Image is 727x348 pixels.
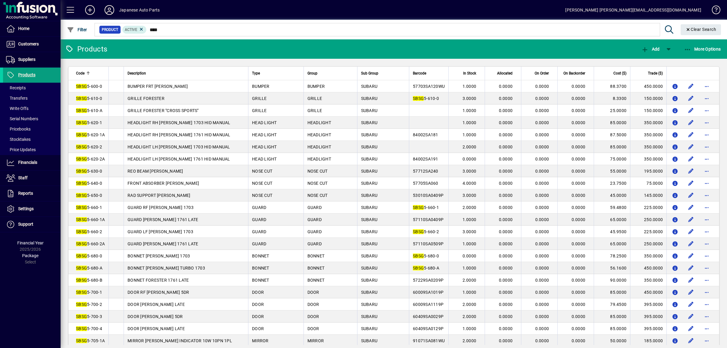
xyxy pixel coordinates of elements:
[361,241,378,246] span: SUBARU
[76,241,105,246] span: 5-660-2A
[3,171,61,186] a: Staff
[122,26,147,34] mat-chip: Activation Status: Active
[128,120,231,125] span: HEADLIGHT RH [PERSON_NAME] 1703 HID MANUAL
[686,191,696,200] button: Edit
[128,169,183,174] span: REO BEAM [PERSON_NAME]
[686,94,696,103] button: Edit
[76,132,87,137] em: SBSG
[640,44,661,55] button: Add
[535,229,549,234] span: 0.0000
[413,169,438,174] span: 57712SA240
[686,106,696,115] button: Edit
[252,108,267,113] span: GRILLE
[252,205,266,210] span: GUARD
[684,47,721,51] span: More Options
[594,177,630,189] td: 23.7500
[76,96,102,101] span: 5-610-0
[307,181,328,186] span: NOSE CUT
[18,26,29,31] span: Home
[65,24,89,35] button: Filter
[76,181,87,186] em: SBSG
[594,129,630,141] td: 87.5000
[594,80,630,92] td: 88.3700
[499,157,513,161] span: 0.0000
[3,103,61,114] a: Write Offs
[702,130,712,140] button: More options
[499,205,513,210] span: 0.0000
[307,157,331,161] span: HEADLIGHT
[702,178,712,188] button: More options
[535,193,549,198] span: 0.0000
[76,70,85,77] span: Code
[128,108,199,113] span: GRILLE FORESTER "CROSS SPORTS"
[22,253,38,258] span: Package
[499,96,513,101] span: 0.0000
[413,205,424,210] em: SBSG
[76,241,87,246] em: SBSG
[686,239,696,249] button: Edit
[572,181,586,186] span: 0.0000
[535,96,549,101] span: 0.0000
[6,137,31,142] span: Stocktakes
[463,144,476,149] span: 2.0000
[702,81,712,91] button: More options
[361,70,378,77] span: Sub Group
[641,47,659,51] span: Add
[630,226,666,238] td: 225.0000
[76,108,87,113] em: SBSG
[630,250,666,262] td: 350.0000
[594,92,630,104] td: 8.3300
[686,118,696,128] button: Edit
[563,70,585,77] span: On Backorder
[361,217,378,222] span: SUBARU
[535,241,549,246] span: 0.0000
[681,24,721,35] button: Clear
[686,312,696,321] button: Edit
[307,70,317,77] span: Group
[76,84,87,89] em: SBSG
[572,144,586,149] span: 0.0000
[3,201,61,217] a: Settings
[128,70,146,77] span: Description
[499,120,513,125] span: 0.0000
[6,106,28,111] span: Write Offs
[361,108,378,113] span: SUBARU
[686,178,696,188] button: Edit
[572,217,586,222] span: 0.0000
[463,241,476,246] span: 1.0000
[6,85,26,90] span: Receipts
[18,72,35,77] span: Products
[535,205,549,210] span: 0.0000
[702,324,712,333] button: More options
[76,157,105,161] span: 5-620-2A
[3,217,61,232] a: Support
[572,96,586,101] span: 0.0000
[3,124,61,134] a: Pricebooks
[630,214,666,226] td: 250.0000
[702,300,712,309] button: More options
[6,96,28,101] span: Transfers
[76,132,105,137] span: 5-620-1A
[125,28,137,32] span: Active
[252,70,300,77] div: Type
[686,263,696,273] button: Edit
[252,70,260,77] span: Type
[686,300,696,309] button: Edit
[361,132,378,137] span: SUBARU
[128,205,194,210] span: GUARD RF [PERSON_NAME] 1703
[630,177,666,189] td: 75.0000
[702,166,712,176] button: More options
[463,96,476,101] span: 3.0000
[499,144,513,149] span: 0.0000
[594,189,630,201] td: 45.0000
[413,70,426,77] span: Barcode
[252,84,270,89] span: BUMPER
[252,144,277,149] span: HEAD LIGHT
[497,70,513,77] span: Allocated
[361,181,378,186] span: SUBARU
[76,169,102,174] span: 5-630-0
[100,5,119,15] button: Profile
[76,217,105,222] span: 5-660-1A
[702,191,712,200] button: More options
[413,96,439,101] span: 5-610-0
